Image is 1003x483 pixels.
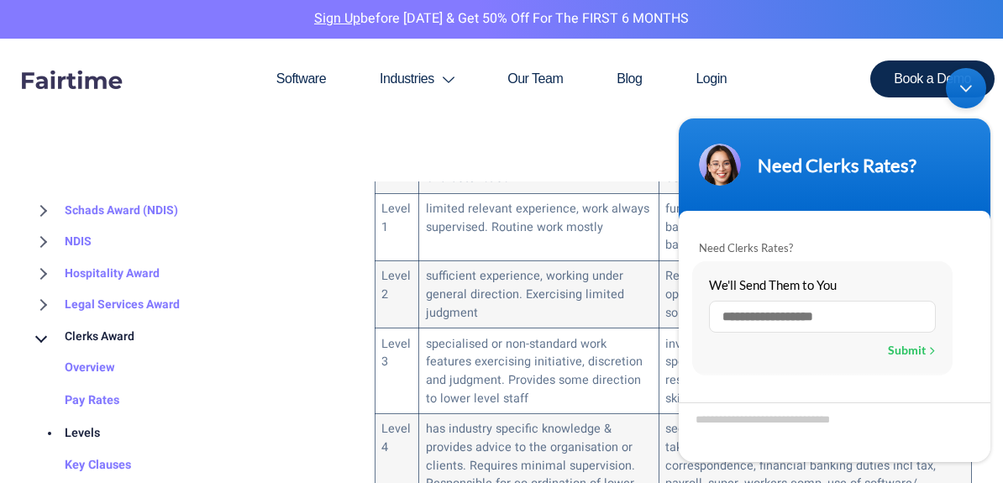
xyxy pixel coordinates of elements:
td: Level 2 [375,261,419,328]
td: Level 1 [375,194,419,261]
iframe: SalesIQ Chatwindow [670,60,999,470]
a: Our Team [480,39,590,119]
a: Schads Award (NDIS) [31,195,178,227]
td: specialised or non-standard work features exercising initiative, discretion and judgment. Provide... [419,328,659,414]
td: sufficient experience, working under general direction. Exercising limited judgment [419,261,659,328]
a: Legal Services Award [31,290,180,322]
td: fundamental switchboard/reception, maintaining basic records, handling mail, dealing with account... [659,194,972,261]
td: limited relevant experience, work always supervised. Routine work mostly [419,194,659,261]
td: involvement in business banking processes, providing specialised advice on company products and s... [659,328,972,414]
td: Level 3 [375,328,419,414]
a: NDIS [31,227,92,259]
a: Blog [590,39,669,119]
a: Overview [31,353,115,386]
a: Industries [353,39,480,119]
a: Pay Rates [31,385,119,417]
a: Key Clauses [31,450,131,483]
a: Levels [31,417,100,450]
a: Software [249,39,353,119]
a: Hospitality Award [31,258,160,290]
a: Sign Up [314,8,360,29]
a: Clerks Award [31,321,134,353]
td: Reception basics plus some interpersonal skills, operation of a wider range of business equipment... [659,261,972,328]
p: before [DATE] & Get 50% Off for the FIRST 6 MONTHS [13,8,990,30]
a: Login [669,39,754,119]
